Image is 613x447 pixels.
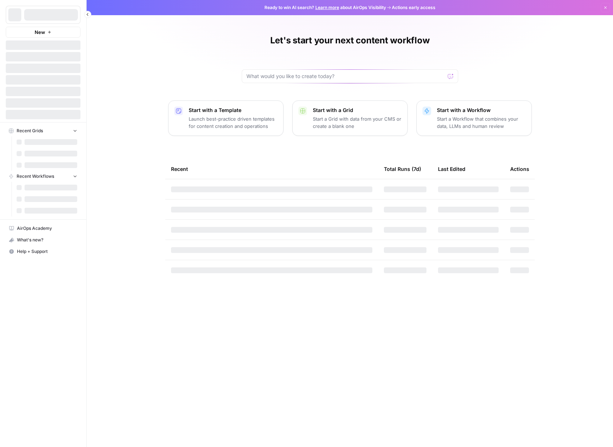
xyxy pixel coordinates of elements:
[416,100,532,136] button: Start with a WorkflowStart a Workflow that combines your data, LLMs and human review
[189,115,277,130] p: Launch best-practice driven templates for content creation and operations
[35,29,45,36] span: New
[6,171,80,182] button: Recent Workflows
[168,100,284,136] button: Start with a TemplateLaunch best-practice driven templates for content creation and operations
[17,225,77,232] span: AirOps Academy
[437,107,526,114] p: Start with a Workflow
[171,159,372,179] div: Recent
[384,159,421,179] div: Total Runs (7d)
[292,100,408,136] button: Start with a GridStart a Grid with data from your CMS or create a blank one
[438,159,465,179] div: Last Edited
[6,223,80,234] a: AirOps Academy
[392,4,435,11] span: Actions early access
[189,107,277,114] p: Start with a Template
[270,35,430,46] h1: Let's start your next content workflow
[246,73,445,80] input: What would you like to create today?
[17,173,54,180] span: Recent Workflows
[510,159,529,179] div: Actions
[6,27,80,38] button: New
[437,115,526,130] p: Start a Workflow that combines your data, LLMs and human review
[315,5,339,10] a: Learn more
[17,128,43,134] span: Recent Grids
[313,107,402,114] p: Start with a Grid
[6,234,80,246] button: What's new?
[6,235,80,245] div: What's new?
[313,115,402,130] p: Start a Grid with data from your CMS or create a blank one
[6,246,80,257] button: Help + Support
[264,4,386,11] span: Ready to win AI search? about AirOps Visibility
[17,248,77,255] span: Help + Support
[6,125,80,136] button: Recent Grids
